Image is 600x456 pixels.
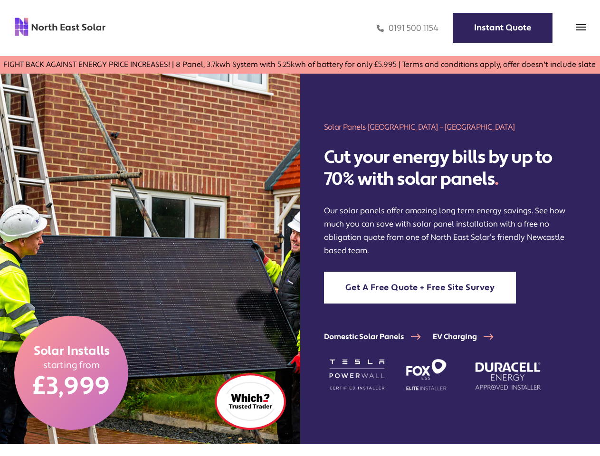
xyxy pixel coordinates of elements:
[215,373,286,430] img: which logo
[453,13,552,43] a: Instant Quote
[33,343,109,360] span: Solar Installs
[433,332,505,342] a: EV Charging
[576,22,586,32] img: menu icon
[324,122,577,133] h1: Solar Panels [GEOGRAPHIC_DATA] – [GEOGRAPHIC_DATA]
[495,168,498,190] span: .
[377,23,384,34] img: phone icon
[324,272,516,304] a: Get A Free Quote + Free Site Survey
[324,147,577,190] h2: Cut your energy bills by up to 70% with solar panels
[14,17,106,37] img: north east solar logo
[43,360,100,371] span: starting from
[324,332,433,342] a: Domestic Solar Panels
[324,204,577,257] p: Our solar panels offer amazing long term energy savings. See how much you can save with solar pan...
[377,23,438,34] a: 0191 500 1154
[33,371,110,402] span: £3,999
[14,316,128,430] a: Solar Installs starting from £3,999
